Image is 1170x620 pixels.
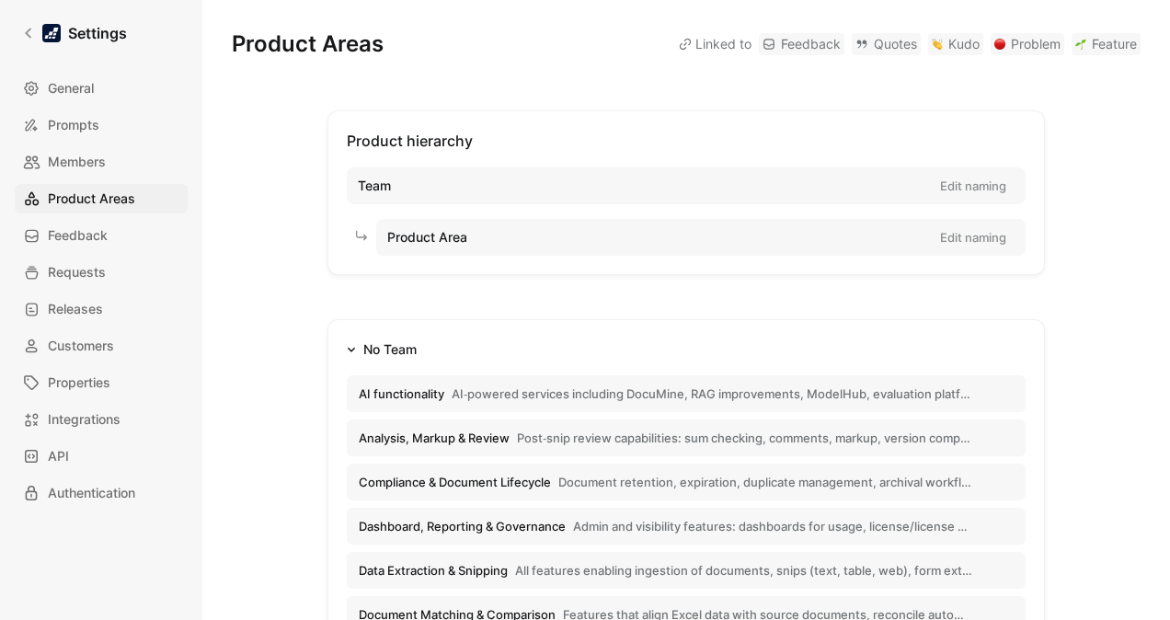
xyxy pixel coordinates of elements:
span: Releases [48,298,103,320]
a: Requests [15,258,188,287]
span: AI‑powered services including DocuMine, RAG improvements, ModelHub, evaluation platform, custom e... [452,385,973,402]
a: Members [15,147,188,177]
a: Settings [15,15,134,52]
span: Admin and visibility features: dashboards for usage, license/license metadata, tracking adoption,... [573,518,973,534]
span: Members [48,151,106,173]
span: Compliance & Document Lifecycle [359,474,551,490]
a: 🌱Feature [1072,33,1141,55]
span: Properties [48,372,110,394]
img: 🔴 [994,39,1005,50]
a: 🔴Problem [991,33,1064,55]
span: Feedback [48,224,108,247]
a: Product Areas [15,184,188,213]
span: Dashboard, Reporting & Governance [359,518,566,534]
button: AI functionalityAI‑powered services including DocuMine, RAG improvements, ModelHub, evaluation pl... [347,375,1026,412]
a: Feedback [759,33,844,55]
span: Document retention, expiration, duplicate management, archival workflows, retention scanning. [558,474,973,490]
span: Customers [48,335,114,357]
div: No Team [363,339,417,361]
img: 👏 [932,39,943,50]
span: Requests [48,261,106,283]
span: Product Area [387,226,467,248]
a: General [15,74,188,103]
button: Analysis, Markup & ReviewPost‑snip review capabilities: sum checking, comments, markup, version c... [347,419,1026,456]
a: 👏Kudo [928,33,983,55]
a: API [15,442,188,471]
span: AI functionality [359,385,444,402]
a: Properties [15,368,188,397]
span: Post‑snip review capabilities: sum checking, comments, markup, version compare, DocuMine Q&A fine... [517,430,973,446]
span: API [48,445,69,467]
span: Integrations [48,408,120,431]
a: Quotes [852,33,921,55]
button: No Team [339,339,424,361]
span: General [48,77,94,99]
span: Team [358,175,391,197]
a: Authentication [15,478,188,508]
a: Integrations [15,405,188,434]
span: Analysis, Markup & Review [359,430,510,446]
button: Edit naming [932,173,1015,199]
span: Product Areas [48,188,135,210]
span: All features enabling ingestion of documents, snips (text, table, web), form extraction and templ... [515,562,973,579]
a: Releases [15,294,188,324]
a: Customers [15,331,188,361]
button: Data Extraction & SnippingAll features enabling ingestion of documents, snips (text, table, web),... [347,552,1026,589]
span: Authentication [48,482,135,504]
h1: Product Areas [232,29,384,59]
h1: Settings [68,22,127,44]
div: Linked to [679,33,751,55]
a: Feedback [15,221,188,250]
button: Dashboard, Reporting & GovernanceAdmin and visibility features: dashboards for usage, license/lic... [347,508,1026,545]
span: Prompts [48,114,99,136]
span: Data Extraction & Snipping [359,562,508,579]
button: Compliance & Document LifecycleDocument retention, expiration, duplicate management, archival wor... [347,464,1026,500]
span: Product hierarchy [347,132,473,150]
button: Edit naming [932,224,1015,250]
img: 🌱 [1075,39,1086,50]
a: Prompts [15,110,188,140]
